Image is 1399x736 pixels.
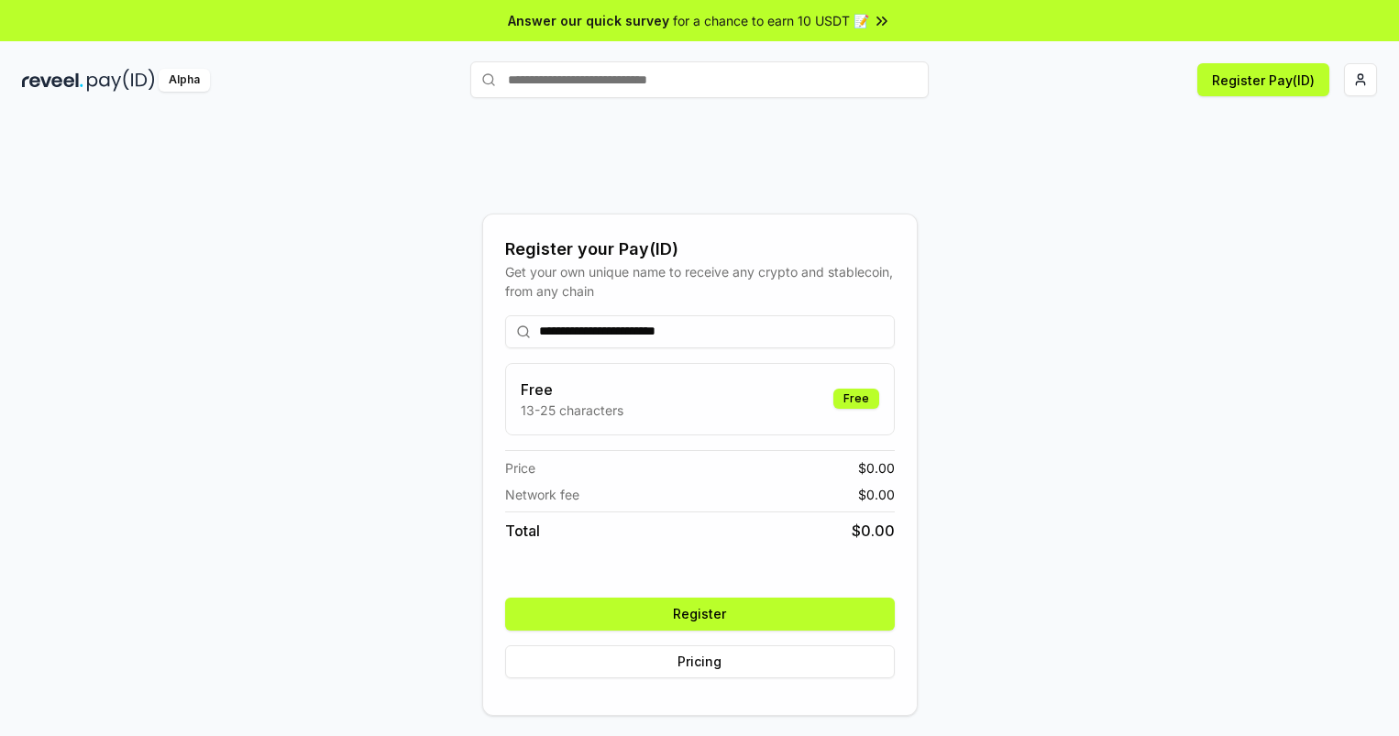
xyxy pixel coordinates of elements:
[505,598,895,631] button: Register
[521,379,623,401] h3: Free
[833,389,879,409] div: Free
[673,11,869,30] span: for a chance to earn 10 USDT 📝
[852,520,895,542] span: $ 0.00
[505,236,895,262] div: Register your Pay(ID)
[505,645,895,678] button: Pricing
[508,11,669,30] span: Answer our quick survey
[1197,63,1329,96] button: Register Pay(ID)
[858,458,895,478] span: $ 0.00
[87,69,155,92] img: pay_id
[505,520,540,542] span: Total
[505,262,895,301] div: Get your own unique name to receive any crypto and stablecoin, from any chain
[505,485,579,504] span: Network fee
[521,401,623,420] p: 13-25 characters
[858,485,895,504] span: $ 0.00
[22,69,83,92] img: reveel_dark
[159,69,210,92] div: Alpha
[505,458,535,478] span: Price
